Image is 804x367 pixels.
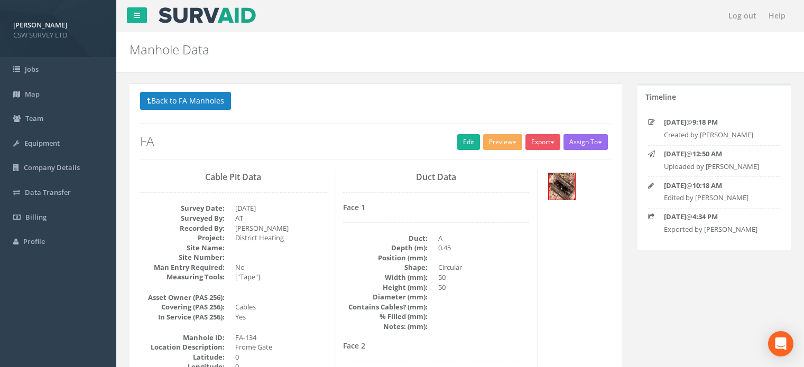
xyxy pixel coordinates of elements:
[438,262,530,272] dd: Circular
[25,114,43,123] span: Team
[343,342,530,350] h4: Face 2
[235,333,327,343] dd: FA-134
[130,43,678,57] h2: Manhole Data
[140,293,225,303] dt: Asset Owner (PAS 256):
[664,224,772,234] p: Exported by [PERSON_NAME]
[140,302,225,312] dt: Covering (PAS 256):
[140,272,225,282] dt: Measuring Tools:
[23,237,45,246] span: Profile
[235,272,327,282] dd: ["Tape"]
[140,243,225,253] dt: Site Name:
[645,93,676,101] h5: Timeline
[343,272,428,283] dt: Width (mm):
[24,138,60,148] span: Equipment
[692,212,718,221] strong: 4:34 PM
[525,134,560,150] button: Export
[664,181,772,191] p: @
[343,322,428,332] dt: Notes: (mm):
[563,134,608,150] button: Assign To
[140,333,225,343] dt: Manhole ID:
[664,212,772,222] p: @
[438,272,530,283] dd: 50
[457,134,480,150] a: Edit
[140,203,225,213] dt: Survey Date:
[692,117,718,127] strong: 9:18 PM
[235,352,327,362] dd: 0
[235,342,327,352] dd: Frome Gate
[343,173,530,182] h3: Duct Data
[343,253,428,263] dt: Position (mm):
[235,223,327,233] dd: [PERSON_NAME]
[438,233,530,243] dd: A
[343,262,428,272] dt: Shape:
[343,302,428,312] dt: Contains Cables? (mm):
[438,243,530,253] dd: 0.45
[664,117,686,127] strong: [DATE]
[235,233,327,243] dd: District Heating
[25,212,47,222] span: Billing
[13,20,67,30] strong: [PERSON_NAME]
[24,163,80,172] span: Company Details
[664,212,686,221] strong: [DATE]
[140,223,225,233] dt: Recorded By:
[140,312,225,322] dt: In Service (PAS 256):
[664,149,772,159] p: @
[692,149,722,158] strong: 12:50 AM
[140,352,225,362] dt: Latitude:
[343,203,530,211] h4: Face 1
[140,252,225,262] dt: Site Number:
[549,173,575,200] img: 4889eb28-25bb-6063-ebe3-4fff7864cbd8_6b84f208-c084-df57-3790-dc4c943ceff2_thumb.jpg
[140,213,225,223] dt: Surveyed By:
[140,262,225,272] dt: Man Entry Required:
[664,130,772,140] p: Created by [PERSON_NAME]
[235,213,327,223] dd: AT
[140,92,231,110] button: Back to FA Manholes
[343,233,428,243] dt: Duct:
[235,302,327,312] dd: Cables
[25,89,40,99] span: Map
[13,30,103,40] span: CSW SURVEY LTD
[235,262,327,272] dd: No
[664,149,686,158] strong: [DATE]
[664,162,772,172] p: Uploaded by [PERSON_NAME]
[235,312,327,322] dd: Yes
[343,243,428,253] dt: Depth (m):
[140,134,611,148] h2: FA
[140,342,225,352] dt: Location Description:
[25,187,71,197] span: Data Transfer
[438,283,530,293] dd: 50
[343,292,428,302] dt: Diameter (mm):
[235,203,327,213] dd: [DATE]
[664,117,772,127] p: @
[664,193,772,203] p: Edited by [PERSON_NAME]
[483,134,522,150] button: Preview
[692,181,722,190] strong: 10:18 AM
[25,64,39,74] span: Jobs
[13,17,103,40] a: [PERSON_NAME] CSW SURVEY LTD
[768,331,793,356] div: Open Intercom Messenger
[140,233,225,243] dt: Project:
[664,181,686,190] strong: [DATE]
[343,283,428,293] dt: Height (mm):
[140,173,327,182] h3: Cable Pit Data
[343,312,428,322] dt: % Filled (mm):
